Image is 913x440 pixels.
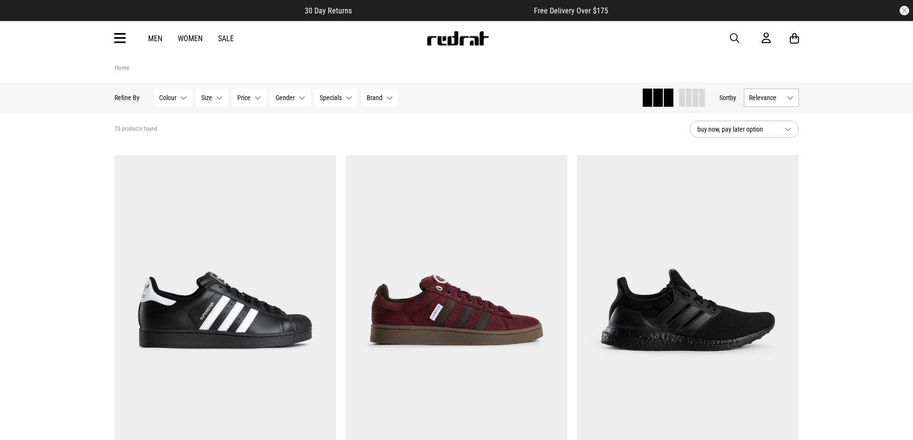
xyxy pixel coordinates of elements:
a: Sale [218,34,234,43]
button: Brand [361,89,398,107]
span: Brand [367,94,382,102]
a: Home [115,64,129,71]
button: Colour [154,89,192,107]
span: Colour [159,94,176,102]
img: Redrat logo [426,31,489,45]
button: Price [232,89,266,107]
span: Specials [320,94,342,102]
span: Free Delivery Over $175 [534,6,608,15]
span: buy now, pay later option [697,124,777,135]
span: 30 Day Returns [305,6,352,15]
a: Men [148,34,162,43]
button: Sortby [719,92,736,103]
button: Specials [314,89,358,107]
span: by [730,94,736,102]
span: Gender [276,94,295,102]
a: Women [178,34,203,43]
span: Price [237,94,251,102]
button: Gender [270,89,311,107]
span: Size [201,94,212,102]
iframe: Customer reviews powered by Trustpilot [371,6,515,15]
button: Relevance [744,89,799,107]
span: Relevance [749,94,783,102]
span: 70 products found [115,125,157,133]
button: buy now, pay later option [690,121,799,138]
p: Refine By [115,94,139,102]
button: Size [196,89,228,107]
